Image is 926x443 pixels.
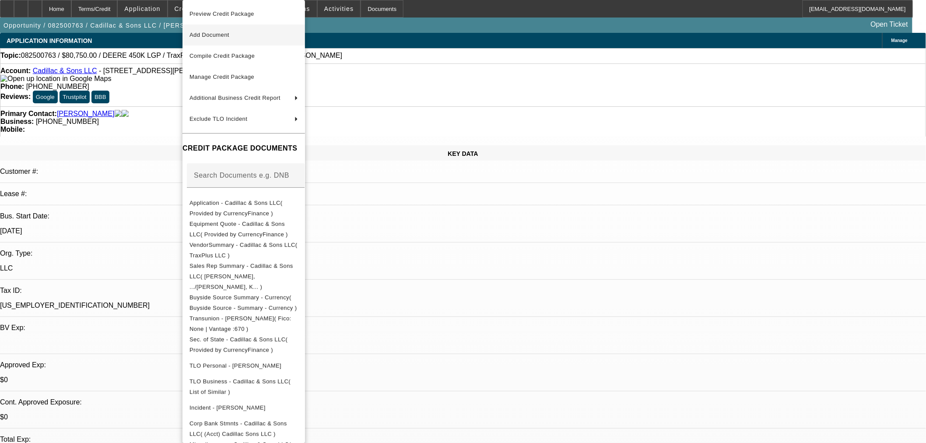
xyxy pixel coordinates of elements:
[189,221,288,238] span: Equipment Quote - Cadillac & Sons LLC( Provided by CurrencyFinance )
[189,53,255,59] span: Compile Credit Package
[182,219,305,240] button: Equipment Quote - Cadillac & Sons LLC( Provided by CurrencyFinance )
[189,95,281,101] span: Additional Business Credit Report
[189,200,283,217] span: Application - Cadillac & Sons LLC( Provided by CurrencyFinance )
[189,263,293,290] span: Sales Rep Summary - Cadillac & Sons LLC( [PERSON_NAME], .../[PERSON_NAME], K... )
[182,198,305,219] button: Application - Cadillac & Sons LLC( Provided by CurrencyFinance )
[182,418,305,439] button: Corp Bank Stmnts - Cadillac & Sons LLC( (Acct) Cadillac Sons LLC )
[182,334,305,355] button: Sec. of State - Cadillac & Sons LLC( Provided by CurrencyFinance )
[189,116,247,122] span: Exclude TLO Incident
[189,315,291,332] span: Transunion - [PERSON_NAME]( Fico: None | Vantage :670 )
[182,261,305,292] button: Sales Rep Summary - Cadillac & Sons LLC( Rustebakke, .../O'Connor, K... )
[182,292,305,313] button: Buyside Source Summary - Currency( Buyside Source - Summary - Currency )
[189,294,297,311] span: Buyside Source Summary - Currency( Buyside Source - Summary - Currency )
[189,362,281,369] span: TLO Personal - [PERSON_NAME]
[189,336,288,353] span: Sec. of State - Cadillac & Sons LLC( Provided by CurrencyFinance )
[189,32,229,38] span: Add Document
[189,74,254,80] span: Manage Credit Package
[182,240,305,261] button: VendorSummary - Cadillac & Sons LLC( TraxPlus LLC )
[189,378,291,395] span: TLO Business - Cadillac & Sons LLC( List of Similar )
[189,420,287,437] span: Corp Bank Stmnts - Cadillac & Sons LLC( (Acct) Cadillac Sons LLC )
[189,11,254,17] span: Preview Credit Package
[189,242,298,259] span: VendorSummary - Cadillac & Sons LLC( TraxPlus LLC )
[194,172,289,179] mat-label: Search Documents e.g. DNB
[182,397,305,418] button: Incident - Meraz, Luis
[182,376,305,397] button: TLO Business - Cadillac & Sons LLC( List of Similar )
[182,143,305,154] h4: CREDIT PACKAGE DOCUMENTS
[182,355,305,376] button: TLO Personal - Meraz, Luis
[189,404,266,411] span: Incident - [PERSON_NAME]
[182,313,305,334] button: Transunion - Meraz, Luis( Fico: None | Vantage :670 )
